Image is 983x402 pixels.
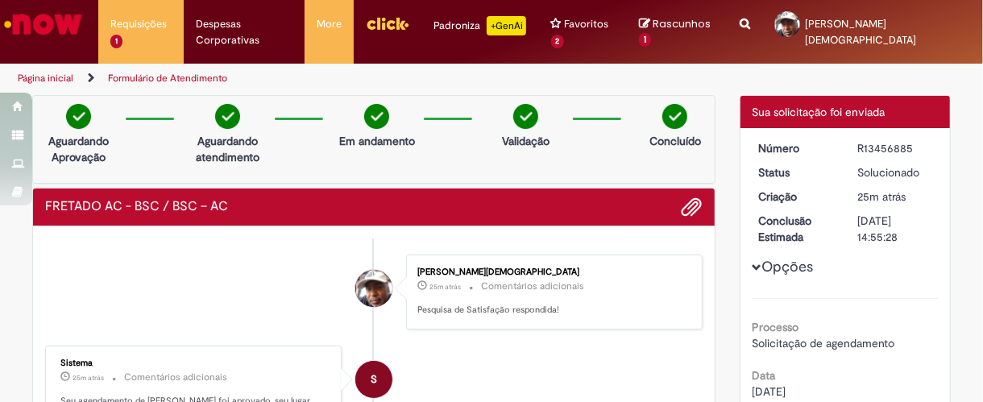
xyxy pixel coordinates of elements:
div: Sistema [60,358,329,368]
div: R13456885 [857,140,932,156]
span: 25m atrás [429,282,461,292]
dt: Conclusão Estimada [747,213,846,245]
span: 1 [639,33,651,48]
span: Solicitação de agendamento [753,336,895,350]
div: System [355,361,392,398]
ul: Trilhas de página [12,64,643,93]
img: ServiceNow [2,8,85,40]
small: Comentários adicionais [481,280,584,293]
span: Rascunhos [653,16,711,31]
span: 1 [110,35,122,48]
img: check-circle-green.png [513,104,538,129]
div: Padroniza [433,16,526,35]
time: 28/08/2025 10:55:29 [73,373,104,383]
span: 25m atrás [857,189,906,204]
img: check-circle-green.png [66,104,91,129]
img: check-circle-green.png [662,104,687,129]
div: Solucionado [857,164,932,180]
img: click_logo_yellow_360x200.png [366,11,409,35]
dt: Criação [747,189,846,205]
span: Requisições [110,16,167,32]
p: Validação [502,133,550,149]
h2: FRETADO AC - BSC / BSC – AC Histórico de tíquete [45,200,228,214]
a: Rascunhos [639,17,715,47]
a: Página inicial [18,72,73,85]
p: +GenAi [487,16,526,35]
b: Data [753,368,776,383]
img: check-circle-green.png [215,104,240,129]
a: Formulário de Atendimento [108,72,227,85]
dt: Número [747,140,846,156]
span: [PERSON_NAME][DEMOGRAPHIC_DATA] [805,17,916,47]
span: Sua solicitação foi enviada [753,105,886,119]
span: 25m atrás [73,373,104,383]
p: Em andamento [339,133,415,149]
div: Itamar De Jesus Silva [355,270,392,307]
div: [PERSON_NAME][DEMOGRAPHIC_DATA] [417,267,686,277]
span: 2 [551,35,565,48]
dt: Status [747,164,846,180]
span: S [371,360,377,399]
p: Aguardando Aprovação [39,133,118,165]
span: Favoritos [565,16,609,32]
span: More [317,16,342,32]
time: 28/08/2025 10:55:37 [429,282,461,292]
p: Aguardando atendimento [189,133,267,165]
p: Pesquisa de Satisfação respondida! [417,304,686,317]
small: Comentários adicionais [124,371,227,384]
button: Adicionar anexos [682,197,703,218]
img: check-circle-green.png [364,104,389,129]
b: Processo [753,320,799,334]
span: [DATE] [753,384,786,399]
time: 28/08/2025 10:55:25 [857,189,906,204]
p: Concluído [649,133,701,149]
span: Despesas Corporativas [196,16,293,48]
div: 28/08/2025 10:55:25 [857,189,932,205]
div: [DATE] 14:55:28 [857,213,932,245]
